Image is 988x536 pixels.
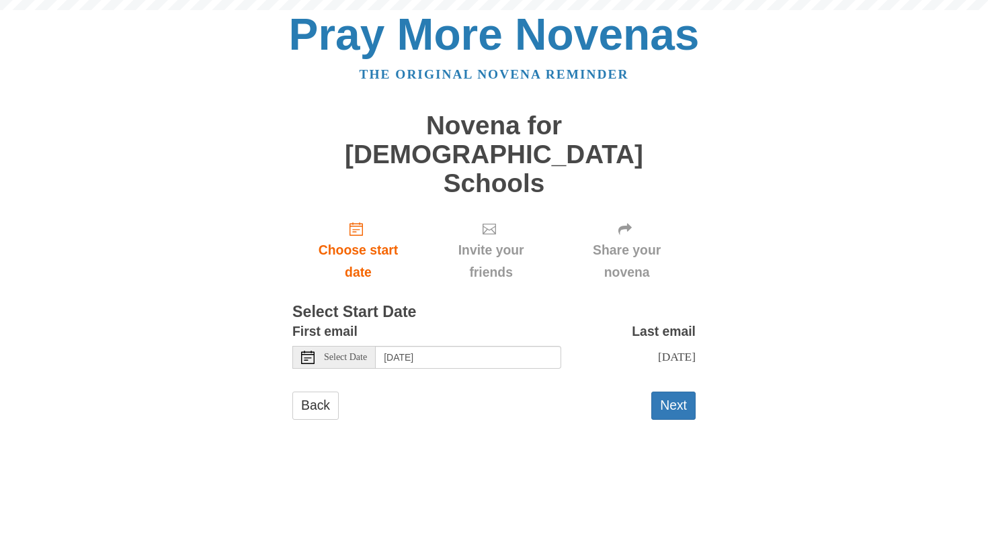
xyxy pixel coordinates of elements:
label: First email [292,320,358,343]
a: Pray More Novenas [289,9,700,59]
span: Choose start date [306,239,411,283]
span: Share your novena [571,239,682,283]
a: Back [292,392,339,419]
span: [DATE] [658,350,696,363]
label: Last email [632,320,696,343]
div: Click "Next" to confirm your start date first. [558,211,696,291]
div: Click "Next" to confirm your start date first. [424,211,558,291]
h1: Novena for [DEMOGRAPHIC_DATA] Schools [292,111,696,197]
h3: Select Start Date [292,304,696,321]
a: Choose start date [292,211,424,291]
span: Invite your friends [438,239,544,283]
button: Next [651,392,696,419]
span: Select Date [324,353,367,362]
a: The original novena reminder [360,67,629,81]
